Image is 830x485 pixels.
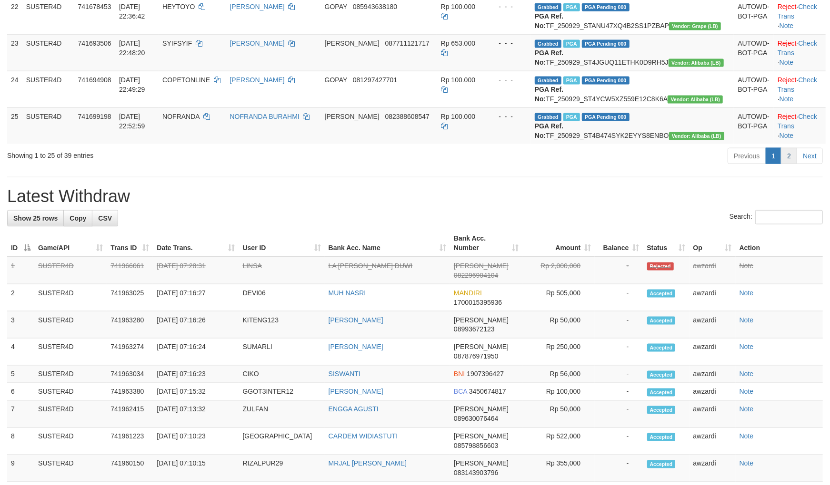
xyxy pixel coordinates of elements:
[647,371,676,379] span: Accepted
[454,469,498,477] span: Copy 083143903796 to clipboard
[595,284,643,311] td: -
[329,433,398,440] a: CARDEM WIDIASTUTI
[774,34,826,71] td: · ·
[740,289,754,297] a: Note
[535,86,563,103] b: PGA Ref. No:
[736,230,823,257] th: Action
[740,343,754,351] a: Note
[329,262,413,270] a: LA [PERSON_NAME] DUWI
[22,34,74,71] td: SUSTER4D
[690,230,736,257] th: Op: activate to sort column ascending
[454,289,482,297] span: MANDIRI
[647,262,674,271] span: Rejected
[34,284,107,311] td: SUSTER4D
[34,339,107,366] td: SUSTER4D
[441,39,475,47] span: Rp 653.000
[325,230,450,257] th: Bank Acc. Name: activate to sort column ascending
[107,230,153,257] th: Trans ID: activate to sort column ascending
[454,326,495,333] span: Copy 08993672123 to clipboard
[153,230,239,257] th: Date Trans.: activate to sort column ascending
[778,76,817,93] a: Check Trans
[469,388,506,396] span: Copy 3450674817 to clipboard
[329,406,379,413] a: ENGGA AGUSTI
[647,460,676,468] span: Accepted
[353,3,397,10] span: Copy 085943638180 to clipboard
[522,428,595,455] td: Rp 522,000
[669,22,721,30] span: Vendor URL: https://dashboard.q2checkout.com/secure
[7,284,34,311] td: 2
[98,214,112,222] span: CSV
[595,455,643,482] td: -
[239,284,325,311] td: DEVI06
[522,383,595,401] td: Rp 100,000
[522,230,595,257] th: Amount: activate to sort column ascending
[7,71,22,107] td: 24
[239,311,325,339] td: KITENG123
[535,12,563,29] b: PGA Ref. No:
[647,433,676,441] span: Accepted
[329,343,383,351] a: [PERSON_NAME]
[7,428,34,455] td: 8
[153,339,239,366] td: [DATE] 07:16:24
[668,96,723,104] span: Vendor URL: https://dashboard.q2checkout.com/secure
[454,460,509,467] span: [PERSON_NAME]
[780,95,794,103] a: Note
[690,455,736,482] td: awzardi
[153,366,239,383] td: [DATE] 07:16:23
[563,77,580,85] span: Marked by awzardi
[34,311,107,339] td: SUSTER4D
[107,257,153,284] td: 741966061
[778,76,797,84] a: Reject
[734,71,773,107] td: AUTOWD-BOT-PGA
[162,3,195,10] span: HEYTOYO
[780,22,794,29] a: Note
[454,406,509,413] span: [PERSON_NAME]
[778,39,797,47] a: Reject
[582,3,630,11] span: PGA Pending
[582,40,630,48] span: PGA Pending
[325,76,347,84] span: GOPAY
[13,214,58,222] span: Show 25 rows
[522,284,595,311] td: Rp 505,000
[7,401,34,428] td: 7
[230,113,300,120] a: NOFRANDA BURAHMI
[781,148,797,164] a: 2
[522,257,595,284] td: Rp 2,000,000
[107,284,153,311] td: 741963025
[647,406,676,414] span: Accepted
[7,311,34,339] td: 3
[647,317,676,325] span: Accepted
[7,383,34,401] td: 6
[778,39,817,57] a: Check Trans
[730,210,823,224] label: Search:
[329,460,407,467] a: MRJAL [PERSON_NAME]
[734,107,773,144] td: AUTOWD-BOT-PGA
[153,428,239,455] td: [DATE] 07:10:23
[582,77,630,85] span: PGA Pending
[491,2,527,11] div: - - -
[766,148,782,164] a: 1
[34,428,107,455] td: SUSTER4D
[595,230,643,257] th: Balance: activate to sort column ascending
[441,3,475,10] span: Rp 100.000
[230,3,285,10] a: [PERSON_NAME]
[153,257,239,284] td: [DATE] 07:28:31
[535,113,561,121] span: Grabbed
[690,339,736,366] td: awzardi
[329,370,360,378] a: SISWANTI
[7,187,823,206] h1: Latest Withdraw
[454,272,498,279] span: Copy 082296904104 to clipboard
[454,353,498,360] span: Copy 087876971950 to clipboard
[740,460,754,467] a: Note
[797,148,823,164] a: Next
[22,107,74,144] td: SUSTER4D
[454,262,509,270] span: [PERSON_NAME]
[107,428,153,455] td: 741961223
[454,316,509,324] span: [PERSON_NAME]
[34,366,107,383] td: SUSTER4D
[325,3,347,10] span: GOPAY
[239,230,325,257] th: User ID: activate to sort column ascending
[325,113,380,120] span: [PERSON_NAME]
[441,113,475,120] span: Rp 100.000
[7,107,22,144] td: 25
